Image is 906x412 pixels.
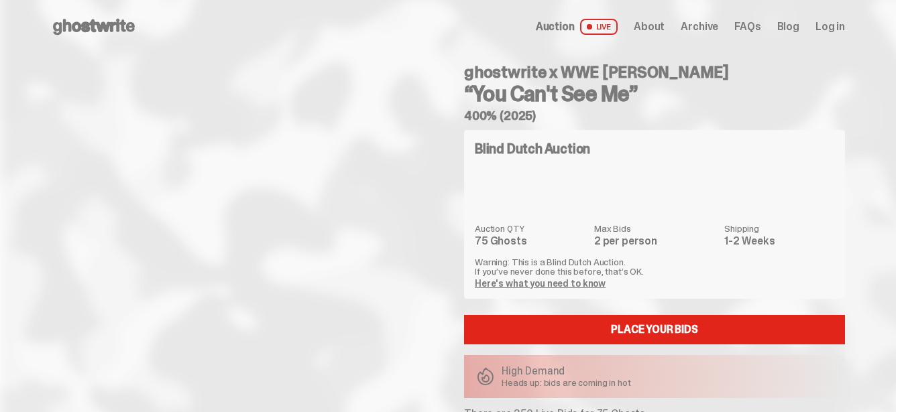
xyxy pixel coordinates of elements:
span: Auction [536,21,575,32]
p: Warning: This is a Blind Dutch Auction. If you’ve never done this before, that’s OK. [475,257,834,276]
h4: Blind Dutch Auction [475,142,590,155]
p: High Demand [502,366,631,376]
a: About [634,21,665,32]
a: Archive [681,21,718,32]
dd: 1-2 Weeks [724,236,834,247]
a: FAQs [734,21,760,32]
a: Log in [815,21,845,32]
span: LIVE [580,19,618,35]
dt: Max Bids [594,224,716,233]
dd: 75 Ghosts [475,236,586,247]
dt: Auction QTY [475,224,586,233]
a: Auction LIVE [536,19,618,35]
h4: ghostwrite x WWE [PERSON_NAME] [464,64,845,80]
h5: 400% (2025) [464,110,845,122]
h3: “You Can't See Me” [464,83,845,105]
p: Heads up: bids are coming in hot [502,378,631,387]
a: Blog [777,21,799,32]
dt: Shipping [724,224,834,233]
dd: 2 per person [594,236,716,247]
a: Place your Bids [464,315,845,344]
a: Here's what you need to know [475,277,606,289]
